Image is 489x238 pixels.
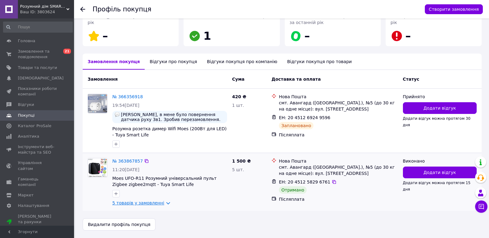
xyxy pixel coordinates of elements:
span: [PERSON_NAME], в мене було повернення датчика руху 3в1. Зробив перезамовлення. Дякую . [121,112,225,122]
span: Головна [18,38,35,44]
span: Налаштування [18,203,49,208]
button: Додати відгук [403,102,477,114]
div: Відгуки покупця про товари [282,54,357,70]
span: ЕН: 20 4512 5829 6761 [279,180,330,184]
span: Доставка та оплата [271,77,321,82]
input: Пошук [3,22,73,33]
span: Розумний дім SMARTVIZ Tuya Smart Life [20,4,66,9]
div: Заплановано [279,122,314,129]
div: Відгуки покупця про компанію [202,54,282,70]
button: Чат з покупцем [475,200,487,213]
a: № 363867857 [112,159,143,163]
span: 21 [63,49,71,54]
a: 5 товарів у замовленні [112,200,164,205]
span: – [305,30,310,42]
span: Додати відгук [424,105,456,111]
span: – [102,30,108,42]
span: Покупці [18,113,35,118]
img: Фото товару [88,158,107,177]
img: :speech_balloon: [115,112,120,117]
button: Видалити профіль покупця [83,218,155,231]
span: Замовлення [88,77,118,82]
div: Нова Пошта [279,158,398,164]
span: Замовлення та повідомлення [18,49,57,60]
span: [DEMOGRAPHIC_DATA] [18,75,64,81]
span: 420 ₴ [232,94,246,99]
span: [PERSON_NAME] та рахунки [18,214,57,231]
span: Cума [232,77,244,82]
h1: Профіль покупця [93,6,151,13]
span: – [405,30,411,42]
div: смт. Авангард ([GEOGRAPHIC_DATA].), №5 (до 30 кг на одне місце): вул. [STREET_ADDRESS] [279,164,398,176]
span: Додати відгук можна протягом 15 дня [403,181,470,191]
span: Статус [403,77,419,82]
span: Додати відгук можна протягом 30 дня [403,116,470,127]
span: 1 500 ₴ [232,159,251,163]
span: 1 шт. [232,103,244,108]
div: Замовлення покупця [83,54,145,70]
a: Moes UFO-R11 Розумний універсальний пульт Zigbee zigbee2mqtt - Tuya Smart Life [112,176,217,187]
span: Відгуки [18,102,34,107]
div: Відгуки про покупця [145,54,202,70]
span: Товари та послуги [18,65,57,71]
button: Додати відгук [403,167,477,178]
div: Prom мікс 1 000 [18,225,57,230]
div: Прийнято [403,94,477,100]
a: № 366356918 [112,94,143,99]
span: 11:20[DATE] [112,167,139,172]
span: 19:54[DATE] [112,103,139,108]
span: Гаманець компанії [18,176,57,188]
span: Маркет [18,192,34,198]
div: Нова Пошта [279,94,398,100]
span: ЕН: 20 4512 6924 9596 [279,115,330,120]
button: Створити замовлення [425,4,483,14]
img: Фото товару [88,94,107,113]
span: Інструменти веб-майстра та SEO [18,144,57,155]
span: Аналітика [18,134,39,139]
span: Каталог ProSale [18,123,51,129]
div: Ваш ID: 3803624 [20,9,74,15]
span: Додати відгук [424,169,456,175]
span: 5 шт. [232,167,244,172]
div: Післяплата [279,132,398,138]
div: Отримано [279,186,307,194]
span: Управління сайтом [18,160,57,171]
div: Повернутися назад [80,6,85,12]
div: Виконано [403,158,477,164]
span: 1 [203,30,211,42]
div: смт. Авангард ([GEOGRAPHIC_DATA].), №5 (до 30 кг на одне місце): вул. [STREET_ADDRESS] [279,100,398,112]
div: Післяплата [279,196,398,202]
span: Показники роботи компанії [18,86,57,97]
a: Розумна розетка димер Wifi Moes (200Вт для LED) - Tuya Smart Life [112,126,226,137]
